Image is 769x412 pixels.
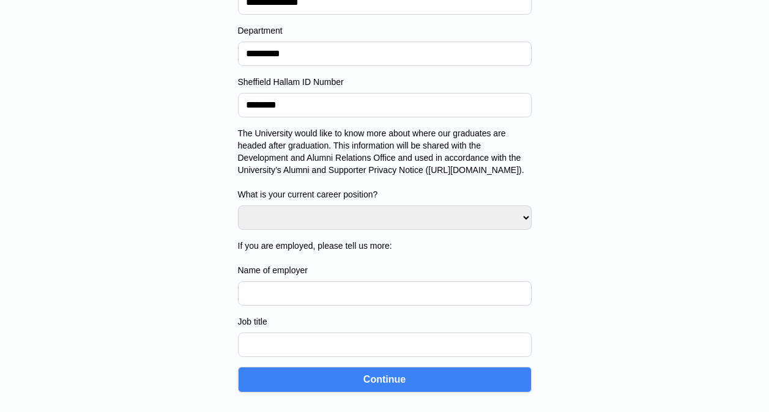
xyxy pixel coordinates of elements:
label: Department [238,24,532,37]
button: Continue [238,367,532,392]
label: Sheffield Hallam ID Number [238,76,532,88]
label: The University would like to know more about where our graduates are headed after graduation. Thi... [238,127,532,200]
label: If you are employed, please tell us more: Name of employer [238,240,532,276]
label: Job title [238,315,532,328]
